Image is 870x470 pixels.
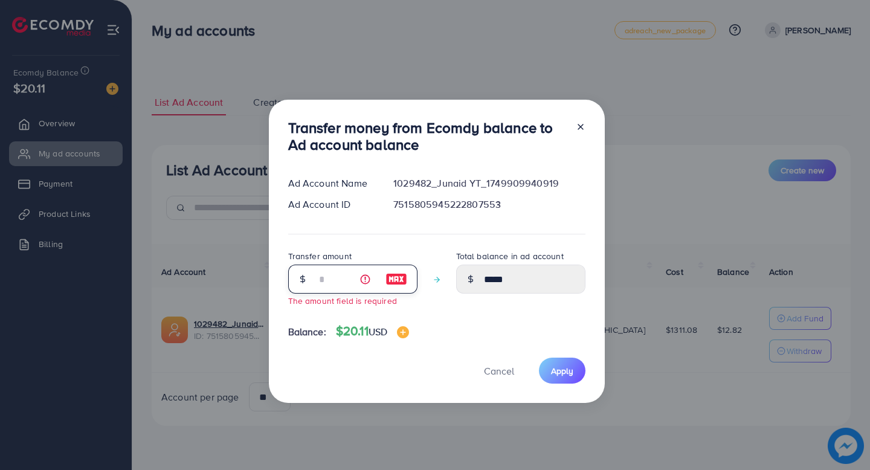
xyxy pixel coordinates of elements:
button: Apply [539,358,585,384]
span: Cancel [484,364,514,378]
label: Transfer amount [288,250,352,262]
img: image [385,272,407,286]
label: Total balance in ad account [456,250,564,262]
h4: $20.11 [336,324,409,339]
h3: Transfer money from Ecomdy balance to Ad account balance [288,119,566,154]
span: USD [369,325,387,338]
div: Ad Account Name [279,176,384,190]
div: Ad Account ID [279,198,384,211]
img: image [397,326,409,338]
small: The amount field is required [288,295,397,306]
div: 7515805945222807553 [384,198,594,211]
div: 1029482_Junaid YT_1749909940919 [384,176,594,190]
span: Apply [551,365,573,377]
button: Cancel [469,358,529,384]
span: Balance: [288,325,326,339]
